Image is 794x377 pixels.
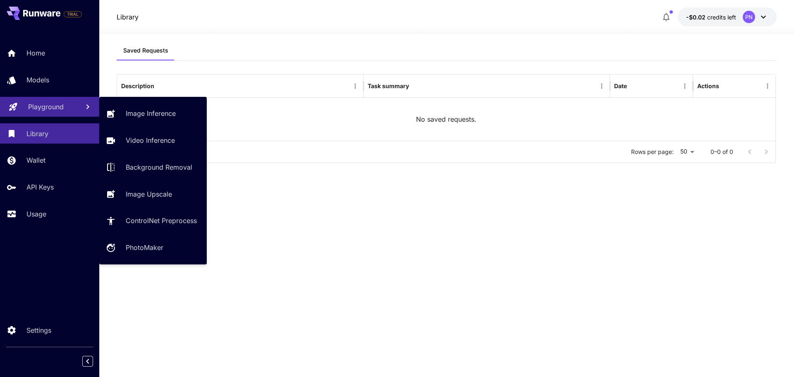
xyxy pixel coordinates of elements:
p: Home [26,48,45,58]
p: 0–0 of 0 [710,148,733,156]
a: Image Inference [99,103,207,124]
button: Sort [410,80,421,92]
div: -$0.02044 [686,13,736,22]
p: Library [26,129,48,139]
button: Sort [628,80,639,92]
div: Description [121,82,154,89]
p: Wallet [26,155,45,165]
p: API Keys [26,182,54,192]
p: PhotoMaker [126,243,163,252]
div: Actions [697,82,719,89]
a: Background Removal [99,157,207,178]
button: Menu [596,80,607,92]
p: Settings [26,325,51,335]
p: Image Inference [126,108,176,118]
button: Menu [349,80,361,92]
div: Task summary [368,82,409,89]
p: Background Removal [126,162,192,172]
button: Collapse sidebar [82,356,93,367]
div: 50 [677,146,697,158]
p: Video Inference [126,135,175,145]
p: No saved requests. [416,114,476,124]
span: Add your payment card to enable full platform functionality. [64,9,82,19]
span: TRIAL [64,11,81,17]
button: Menu [762,80,773,92]
button: Menu [679,80,691,92]
span: -$0.02 [686,14,707,21]
p: Rows per page: [631,148,674,156]
a: Video Inference [99,130,207,151]
div: PN [743,11,755,23]
p: Usage [26,209,46,219]
a: ControlNet Preprocess [99,211,207,231]
nav: breadcrumb [117,12,139,22]
a: PhotoMaker [99,238,207,258]
div: Date [614,82,627,89]
a: Image Upscale [99,184,207,204]
span: credits left [707,14,736,21]
p: Playground [28,102,64,112]
p: Models [26,75,49,85]
p: ControlNet Preprocess [126,216,197,226]
p: Library [117,12,139,22]
button: -$0.02044 [678,7,777,26]
p: Image Upscale [126,189,172,199]
div: Collapse sidebar [88,354,99,369]
button: Sort [155,80,167,92]
span: Saved Requests [123,47,168,54]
